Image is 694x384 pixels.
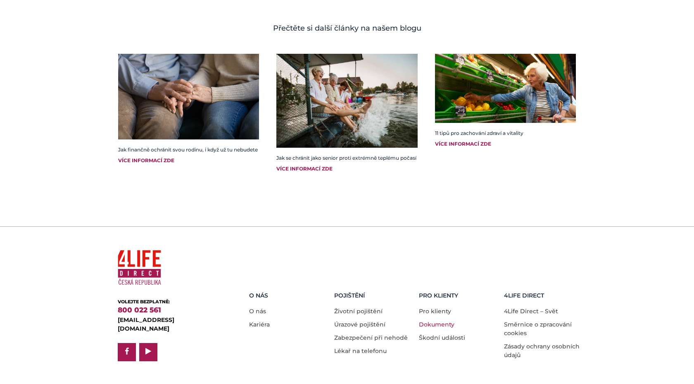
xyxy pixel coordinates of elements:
[118,54,259,171] a: Jak finančně ochránit svou rodinu, i když už tu nebudeteVíce informací zde
[435,140,576,148] div: Více informací zde
[118,247,161,288] img: 4Life Direct Česká republika logo
[249,292,328,299] h5: O nás
[504,292,583,299] h5: 4LIFE DIRECT
[419,307,451,315] a: Pro klienty
[118,157,259,164] div: Více informací zde
[419,292,498,299] h5: Pro Klienty
[276,54,417,179] a: Senioři v léte vedle vody.Jak se chránit jako senior proti extrémně teplému počasíVíce informací zde
[249,307,266,315] a: O nás
[276,54,417,148] img: Senioři v léte vedle vody.
[118,306,161,314] a: 800 022 561
[118,23,576,34] h4: Přečtěte si další články na našem blogu
[334,321,385,328] a: Úrazové pojištění
[334,347,387,355] a: Lékař na telefonu
[504,321,572,337] a: Směrnice o zpracování cookies
[504,307,558,315] a: 4Life Direct – Svět
[334,292,413,299] h5: Pojištění
[249,321,270,328] a: Kariéra
[334,307,383,315] a: Životní pojištění
[276,154,417,162] h6: Jak se chránit jako senior proti extrémně teplému počasí
[118,146,259,154] h6: Jak finančně ochránit svou rodinu, i když už tu nebudete
[276,165,417,173] div: Více informací zde
[334,334,408,341] a: Zabezpečení při nehodě
[435,130,576,137] h6: 11 tipů pro zachování zdraví a vitality
[118,298,223,305] div: VOLEJTE BEZPLATNĚ:
[118,316,174,332] a: [EMAIL_ADDRESS][DOMAIN_NAME]
[419,321,454,328] a: Dokumenty
[435,54,576,154] a: 11 tipů pro zachování zdraví a vitalityVíce informací zde
[504,343,580,359] a: Zásady ochrany osobních údajů
[419,334,465,341] a: Škodní události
